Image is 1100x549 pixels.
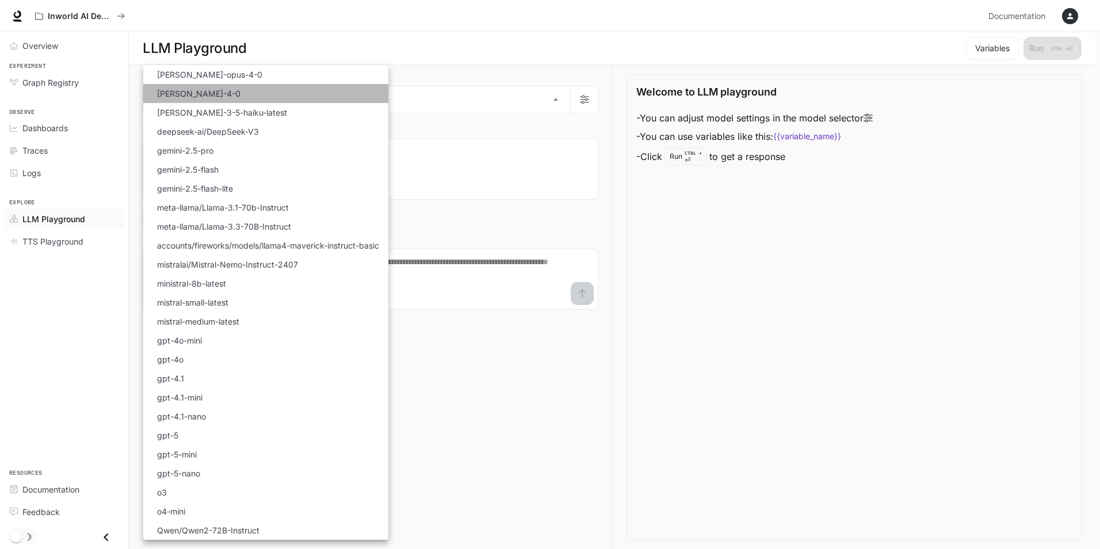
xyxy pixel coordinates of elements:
p: Qwen/Qwen2-72B-Instruct [157,524,259,536]
p: gpt-4.1 [157,372,184,384]
p: meta-llama/Llama-3.3-70B-Instruct [157,220,291,232]
p: gemini-2.5-pro [157,144,213,157]
p: mistral-medium-latest [157,315,239,327]
p: mistral-small-latest [157,296,228,308]
p: gemini-2.5-flash-lite [157,182,233,195]
p: gpt-4o-mini [157,334,202,346]
p: gpt-5-mini [157,448,197,460]
p: gemini-2.5-flash [157,163,219,176]
p: [PERSON_NAME]-3-5-haiku-latest [157,106,287,119]
p: o3 [157,486,167,498]
p: gpt-4.1-mini [157,391,203,403]
p: mistralai/Mistral-Nemo-Instruct-2407 [157,258,298,270]
p: gpt-5 [157,429,178,441]
p: deepseek-ai/DeepSeek-V3 [157,125,259,138]
p: gpt-4o [157,353,184,365]
p: ministral-8b-latest [157,277,226,289]
p: gpt-4.1-nano [157,410,206,422]
p: [PERSON_NAME]-opus-4-0 [157,68,262,81]
p: [PERSON_NAME]-4-0 [157,87,240,100]
p: accounts/fireworks/models/llama4-maverick-instruct-basic [157,239,379,251]
p: meta-llama/Llama-3.1-70b-Instruct [157,201,289,213]
p: o4-mini [157,505,185,517]
p: gpt-5-nano [157,467,200,479]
